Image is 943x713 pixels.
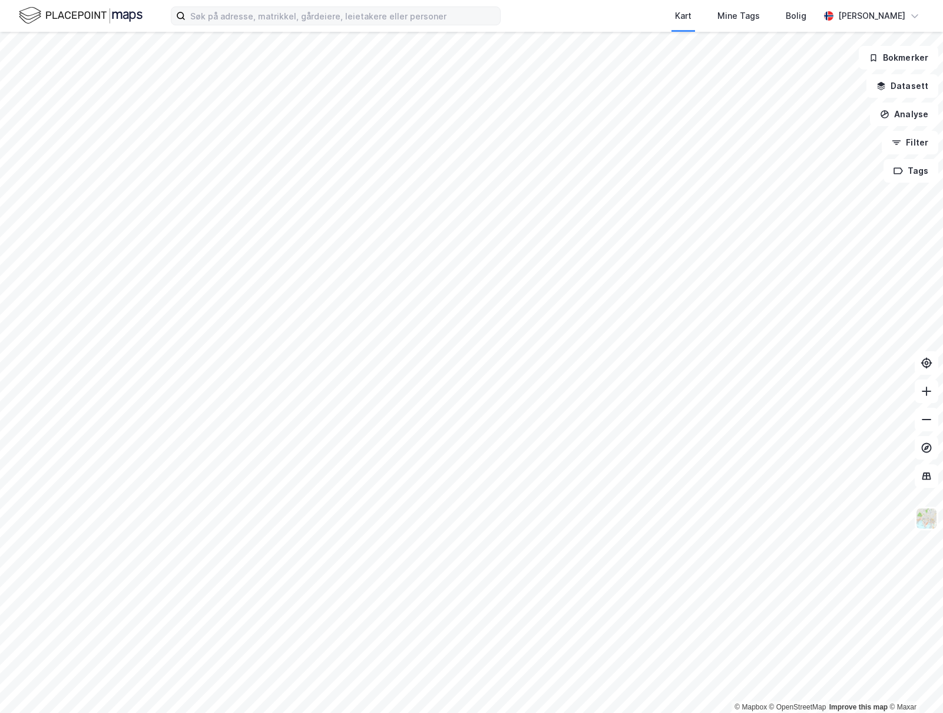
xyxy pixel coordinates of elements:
button: Datasett [866,74,938,98]
img: logo.f888ab2527a4732fd821a326f86c7f29.svg [19,5,143,26]
a: OpenStreetMap [769,703,826,711]
a: Improve this map [829,703,888,711]
div: Kontrollprogram for chat [884,656,943,713]
button: Bokmerker [859,46,938,70]
a: Mapbox [734,703,767,711]
div: Mine Tags [717,9,760,23]
img: Z [915,507,938,530]
iframe: Chat Widget [884,656,943,713]
button: Analyse [870,103,938,126]
div: Bolig [786,9,806,23]
button: Filter [882,131,938,154]
div: Kart [675,9,691,23]
div: [PERSON_NAME] [838,9,905,23]
button: Tags [884,159,938,183]
input: Søk på adresse, matrikkel, gårdeiere, leietakere eller personer [186,7,500,25]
